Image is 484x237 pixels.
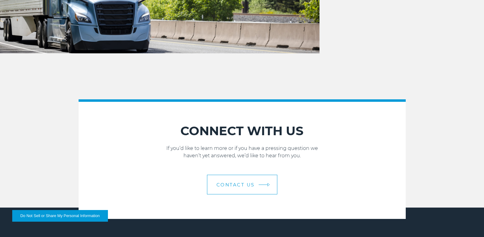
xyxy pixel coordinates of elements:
[79,145,406,159] p: If you’d like to learn more or if you have a pressing question we haven’t yet answered, we’d like...
[267,183,270,186] img: arrow
[216,182,255,187] span: Contact Us
[79,123,406,139] h2: CONNECT WITH US
[207,175,277,194] a: Contact Us arrow arrow
[12,210,108,222] button: Do Not Sell or Share My Personal Information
